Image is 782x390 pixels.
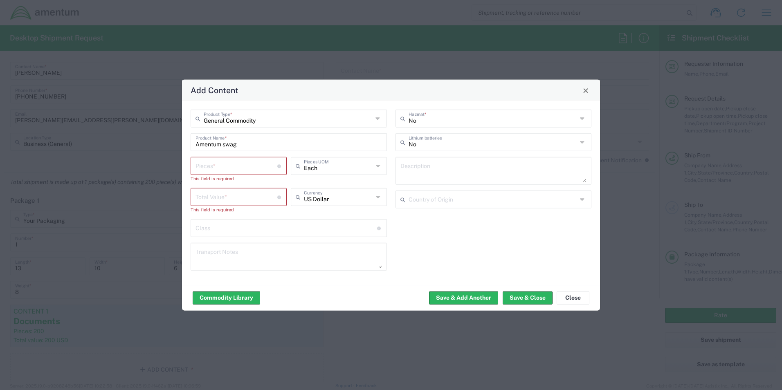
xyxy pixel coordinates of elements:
[429,291,498,304] button: Save & Add Another
[193,291,260,304] button: Commodity Library
[503,291,553,304] button: Save & Close
[191,175,287,182] div: This field is required
[191,84,238,96] h4: Add Content
[580,85,591,96] button: Close
[191,206,287,213] div: This field is required
[557,291,589,304] button: Close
